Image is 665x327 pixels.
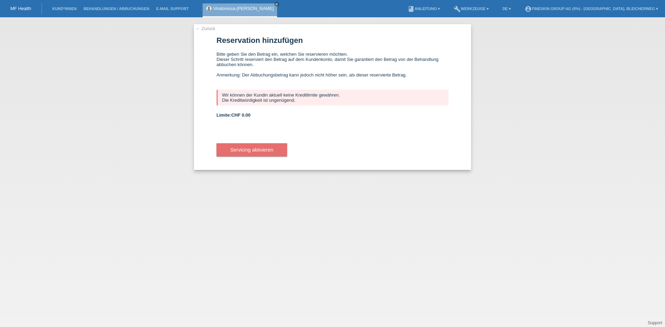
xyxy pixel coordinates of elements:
[648,320,662,325] a: Support
[404,7,443,11] a: bookAnleitung ▾
[275,2,278,6] i: close
[274,2,279,7] a: close
[80,7,153,11] a: Behandlungen / Abbuchungen
[216,112,250,118] b: Limite:
[231,112,251,118] span: CHF 0.00
[499,7,514,11] a: DE ▾
[49,7,80,11] a: Kund*innen
[521,7,662,11] a: account_circleFineSkin Group AG (0%) - [GEOGRAPHIC_DATA], Bleicherweg ▾
[454,6,461,12] i: build
[10,6,31,11] a: MF Health
[196,26,215,31] a: ← Zurück
[216,90,449,106] div: Wir können der Kundin aktuell keine Kreditlimite gewähren. Die Kreditwürdigkeit ist ungenügend.
[450,7,492,11] a: buildWerkzeuge ▾
[216,52,449,83] div: Bitte geben Sie den Betrag ein, welchen Sie reservieren möchten. Dieser Schritt reserviert den Be...
[216,143,287,156] button: Servicing aktivieren
[408,6,415,12] i: book
[525,6,532,12] i: account_circle
[213,6,274,11] a: Vindonissa-[PERSON_NAME]
[216,36,449,45] h1: Reservation hinzufügen
[153,7,192,11] a: E-Mail Support
[230,147,273,153] span: Servicing aktivieren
